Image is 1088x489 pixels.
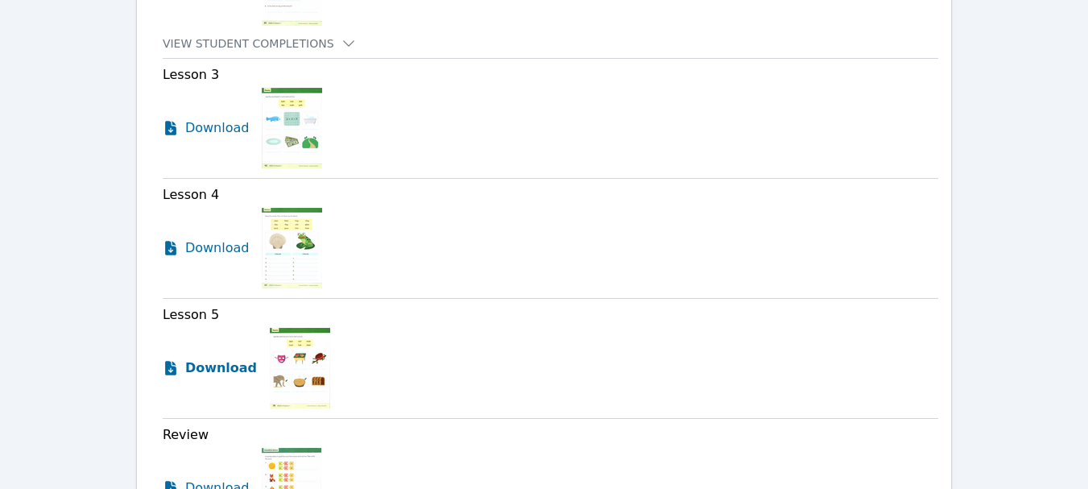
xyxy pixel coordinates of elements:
span: Lesson 3 [163,67,219,82]
span: Lesson 4 [163,187,219,202]
button: View Student Completions [163,35,357,52]
img: Lesson 3 [262,88,322,168]
span: Review [163,427,209,442]
span: Lesson 5 [163,307,219,322]
img: Lesson 5 [270,328,330,408]
img: Lesson 4 [262,208,322,288]
a: Download [163,88,250,168]
span: Download [185,118,250,138]
span: Download [185,238,250,258]
span: Download [185,358,257,378]
a: Download [163,328,257,408]
a: Download [163,208,250,288]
